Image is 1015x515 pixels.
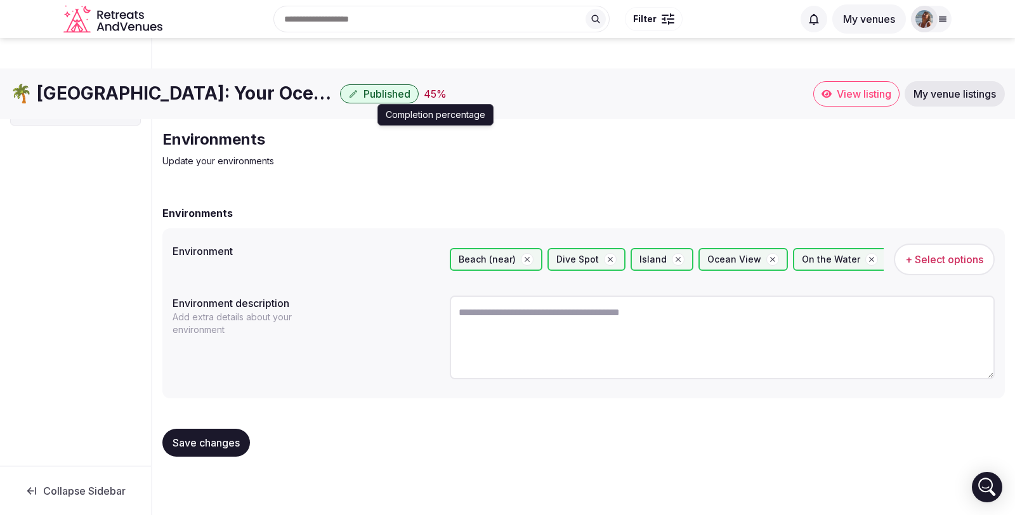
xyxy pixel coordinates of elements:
[837,88,891,100] span: View listing
[424,86,447,101] button: 45%
[631,248,693,271] div: Island
[63,5,165,34] svg: Retreats and Venues company logo
[450,248,542,271] div: Beach (near)
[363,88,410,100] span: Published
[698,248,788,271] div: Ocean View
[162,205,233,221] h2: Environments
[424,86,447,101] div: 45 %
[162,129,589,150] h2: Environments
[173,298,440,308] label: Environment description
[173,246,440,256] label: Environment
[63,5,165,34] a: Visit the homepage
[547,248,625,271] div: Dive Spot
[173,436,240,449] span: Save changes
[10,477,141,505] button: Collapse Sidebar
[162,155,589,167] p: Update your environments
[894,244,995,275] button: + Select options
[625,7,683,31] button: Filter
[905,81,1005,107] a: My venue listings
[905,252,983,266] span: + Select options
[633,13,657,25] span: Filter
[972,472,1002,502] div: Open Intercom Messenger
[340,84,419,103] button: Published
[173,311,335,336] p: Add extra details about your environment
[915,10,933,28] img: dawn-6691
[793,248,887,271] div: On the Water
[10,81,335,106] h1: 🌴 [GEOGRAPHIC_DATA]: Your Oceanfront Retreat Venue in [GEOGRAPHIC_DATA]
[386,108,485,121] p: Completion percentage
[913,88,996,100] span: My venue listings
[813,81,900,107] a: View listing
[43,485,126,497] span: Collapse Sidebar
[832,4,906,34] button: My venues
[832,13,906,25] a: My venues
[162,429,250,457] button: Save changes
